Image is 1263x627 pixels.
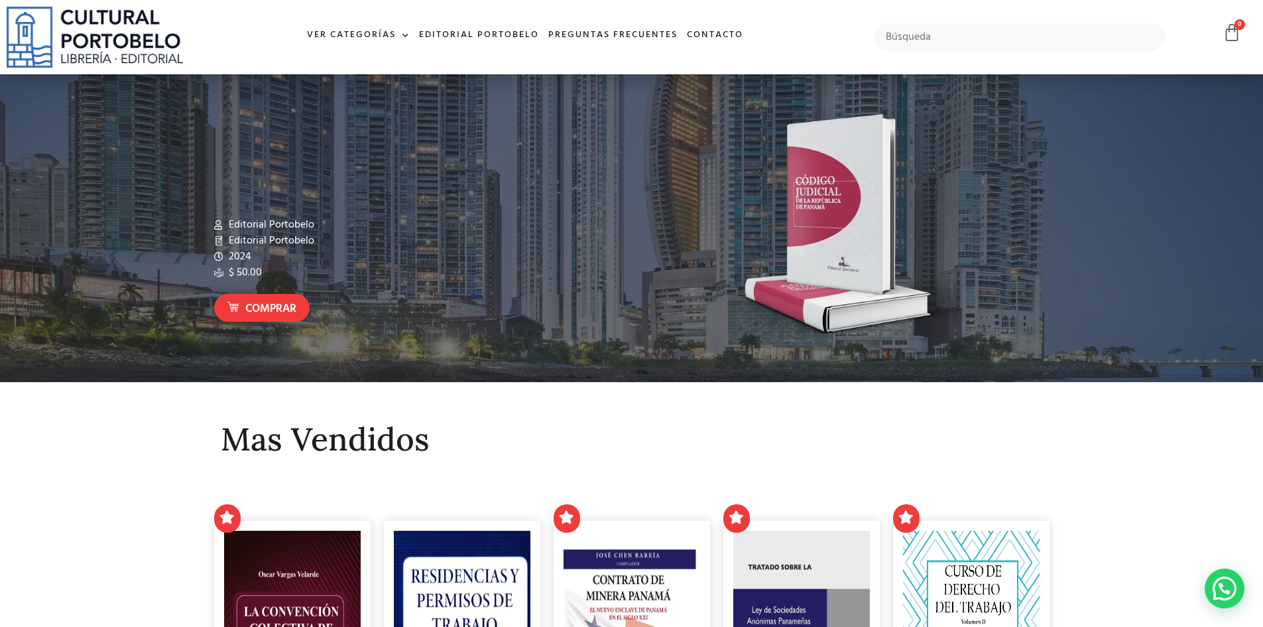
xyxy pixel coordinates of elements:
[214,294,310,322] a: Comprar
[544,21,682,50] a: Preguntas frecuentes
[225,233,314,249] span: Editorial Portobelo
[245,301,296,318] span: Comprar
[414,21,544,50] a: Editorial Portobelo
[221,422,1043,457] h2: Mas Vendidos
[225,249,251,265] span: 2024
[1234,19,1245,30] span: 0
[225,265,262,281] span: $ 50.00
[302,21,414,50] a: Ver Categorías
[682,21,748,50] a: Contacto
[874,23,1166,51] input: Búsqueda
[1223,23,1241,42] a: 0
[225,217,314,233] span: Editorial Portobelo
